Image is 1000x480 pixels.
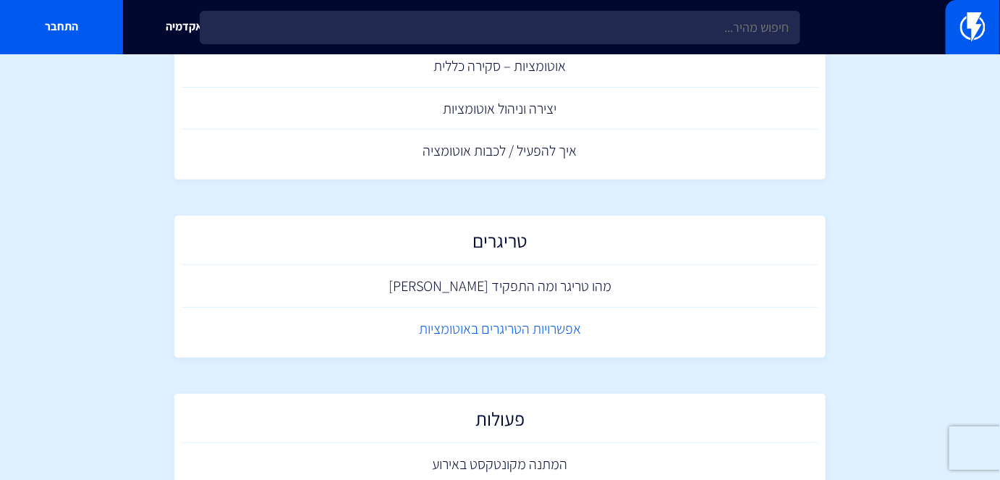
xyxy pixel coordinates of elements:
h2: טריגרים [189,230,811,258]
input: חיפוש מהיר... [200,11,800,44]
a: אוטומציות – סקירה כללית [182,45,818,88]
a: איך להפעיל / לכבות אוטומציה [182,130,818,172]
a: פעולות [182,401,818,444]
a: מהו טריגר ומה התפקיד [PERSON_NAME] [182,265,818,308]
a: טריגרים [182,223,818,266]
a: יצירה וניהול אוטומציות [182,88,818,130]
h2: פעולות [189,408,811,437]
a: אפשרויות הטריגרים באוטומציות [182,308,818,350]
